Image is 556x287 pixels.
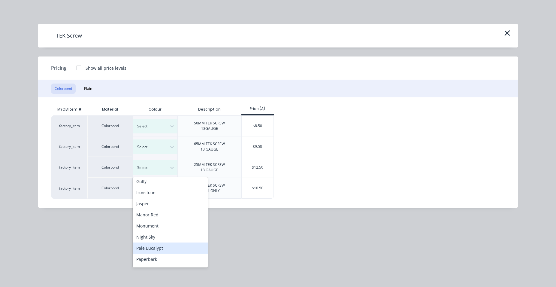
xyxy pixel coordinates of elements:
[194,141,225,152] div: 65MM TEK SCREW 13 GAUGE
[133,231,208,243] div: Night Sky
[47,30,91,41] h4: TEK Screw
[86,65,126,71] div: Show all price levels
[193,102,225,117] div: Description
[51,136,87,157] div: factory_item
[87,136,132,157] div: Colorbond
[194,121,225,131] div: 50MM TEK SCREW 13GAUGE
[132,103,177,115] div: Colour
[133,176,208,187] div: Gully
[242,178,274,198] div: $10.50
[87,103,132,115] div: Material
[242,136,274,157] div: $9.50
[133,209,208,220] div: Manor Red
[133,243,208,254] div: Pale Eucalypt
[194,162,225,173] div: 25MM TEK SCREW 13 GAUGE
[242,116,274,136] div: $8.50
[133,187,208,198] div: Ironstone
[133,265,208,276] div: [PERSON_NAME]
[80,84,96,94] button: Plain
[133,220,208,231] div: Monument
[51,157,87,178] div: factory_item
[51,103,87,115] div: MYOB Item #
[51,84,76,94] button: Colorbond
[87,157,132,178] div: Colorbond
[51,178,87,199] div: factory_item
[133,254,208,265] div: Paperbark
[51,64,67,72] span: Pricing
[241,106,274,111] div: Price (A)
[87,178,132,199] div: Colorbond
[133,198,208,209] div: Jasper
[194,183,225,194] div: 16MM TEK SCREW STEEL ONLY
[51,115,87,136] div: factory_item
[87,115,132,136] div: Colorbond
[242,157,274,178] div: $12.50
